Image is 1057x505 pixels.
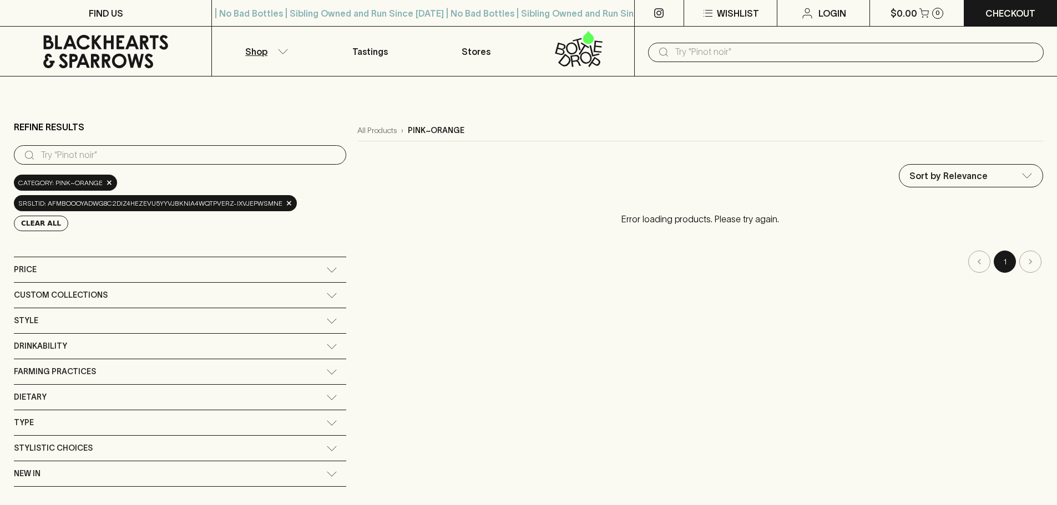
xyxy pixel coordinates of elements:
[935,10,940,16] p: 0
[14,257,346,282] div: Price
[14,120,84,134] p: Refine Results
[357,251,1043,273] nav: pagination navigation
[14,390,47,404] span: Dietary
[14,365,96,379] span: Farming Practices
[106,177,113,188] span: ×
[357,201,1043,237] p: Error loading products. Please try again.
[14,308,346,333] div: Style
[909,169,988,182] p: Sort by Relevance
[994,251,1016,273] button: page 1
[408,125,464,136] p: pink~orange
[14,216,68,231] button: Clear All
[245,45,267,58] p: Shop
[18,177,103,188] span: Category: pink~orange
[891,7,917,20] p: $0.00
[212,27,317,76] button: Shop
[41,146,337,164] input: Try “Pinot noir”
[401,125,403,136] p: ›
[18,198,282,209] span: srsltid: AfmBOooyADwg8C2DiZ4heZEvu5YYVjBkNIA4wQTpVerZ-iXVjepWSmne
[985,7,1035,20] p: Checkout
[89,7,123,20] p: FIND US
[317,27,423,76] a: Tastings
[14,410,346,435] div: Type
[14,385,346,410] div: Dietary
[899,165,1043,187] div: Sort by Relevance
[675,43,1035,61] input: Try "Pinot noir"
[423,27,529,76] a: Stores
[717,7,759,20] p: Wishlist
[14,467,41,481] span: New In
[14,283,346,308] div: Custom Collections
[14,334,346,359] div: Drinkability
[14,288,108,302] span: Custom Collections
[357,125,397,136] a: All Products
[14,436,346,461] div: Stylistic Choices
[14,359,346,384] div: Farming Practices
[14,339,67,353] span: Drinkability
[14,461,346,486] div: New In
[818,7,846,20] p: Login
[352,45,388,58] p: Tastings
[14,263,37,277] span: Price
[14,314,38,328] span: Style
[462,45,490,58] p: Stores
[14,441,93,455] span: Stylistic Choices
[286,197,292,209] span: ×
[14,416,34,430] span: Type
